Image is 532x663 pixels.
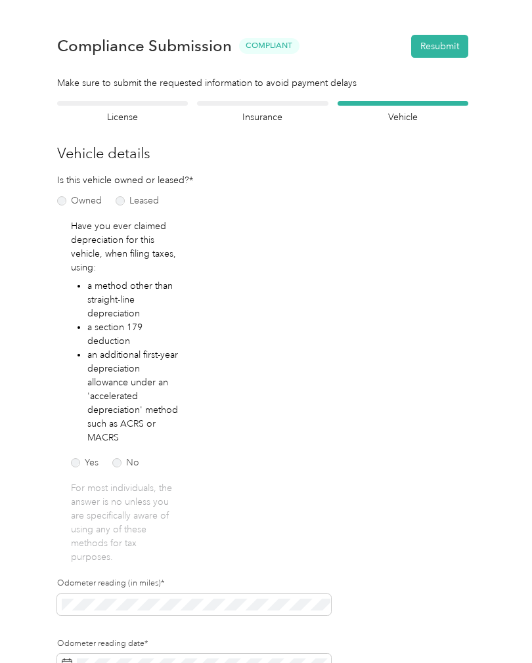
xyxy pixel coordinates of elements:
[71,481,179,564] p: For most individuals, the answer is no unless you are specifically aware of using any of these me...
[57,76,468,90] div: Make sure to submit the requested information to avoid payment delays
[197,110,328,124] h4: Insurance
[57,173,148,187] p: Is this vehicle owned or leased?*
[87,348,180,444] li: an additional first-year depreciation allowance under an 'accelerated depreciation' method such a...
[57,638,331,650] label: Odometer reading date*
[239,38,299,53] span: Compliant
[57,37,232,55] h1: Compliance Submission
[71,219,179,274] p: Have you ever claimed depreciation for this vehicle, when filing taxes, using:
[87,320,180,348] li: a section 179 deduction
[71,458,99,467] label: Yes
[116,196,159,205] label: Leased
[112,458,139,467] label: No
[57,142,468,164] h3: Vehicle details
[57,110,188,124] h4: License
[87,279,180,320] li: a method other than straight-line depreciation
[411,35,468,58] button: Resubmit
[57,196,102,205] label: Owned
[57,578,331,589] label: Odometer reading (in miles)*
[458,589,532,663] iframe: Everlance-gr Chat Button Frame
[338,110,468,124] h4: Vehicle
